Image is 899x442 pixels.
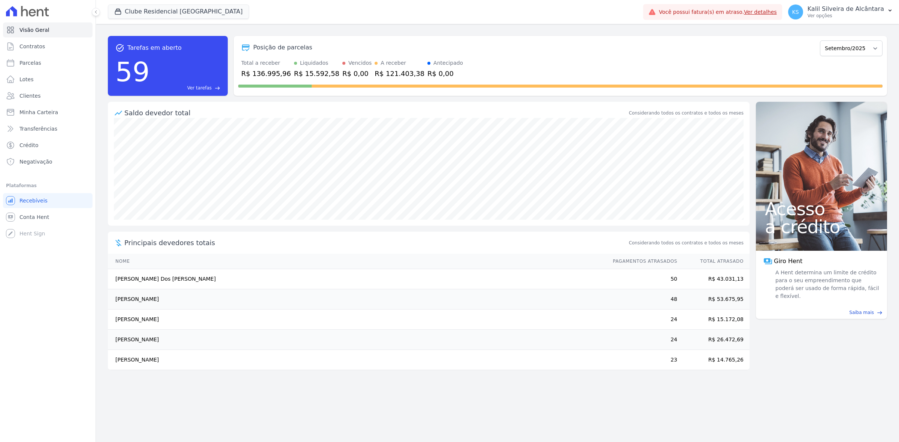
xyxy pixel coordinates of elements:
[108,269,606,289] td: [PERSON_NAME] Dos [PERSON_NAME]
[108,254,606,269] th: Nome
[808,13,884,19] p: Ver opções
[606,289,678,310] td: 48
[606,350,678,370] td: 23
[108,4,249,19] button: Clube Residencial [GEOGRAPHIC_DATA]
[678,254,750,269] th: Total Atrasado
[153,85,220,91] a: Ver tarefas east
[808,5,884,13] p: Kalil Silveira de Alcântara
[187,85,212,91] span: Ver tarefas
[678,350,750,370] td: R$ 14.765,26
[19,125,57,132] span: Transferências
[381,59,406,67] div: A receber
[606,330,678,350] td: 24
[744,9,777,15] a: Ver detalhes
[19,59,41,67] span: Parcelas
[678,310,750,330] td: R$ 15.172,08
[108,330,606,350] td: [PERSON_NAME]
[19,92,40,100] span: Clientes
[19,213,49,221] span: Conta Hent
[348,59,372,67] div: Vencidos
[606,269,678,289] td: 50
[3,210,93,225] a: Conta Hent
[765,200,878,218] span: Acesso
[782,1,899,22] button: KS Kalil Silveira de Alcântara Ver opções
[127,43,182,52] span: Tarefas em aberto
[659,8,777,16] span: Você possui fatura(s) em atraso.
[774,269,880,300] span: A Hent determina um limite de crédito para o seu empreendimento que poderá ser usado de forma ráp...
[433,59,463,67] div: Antecipado
[241,59,291,67] div: Total a receber
[792,9,799,15] span: KS
[375,68,424,79] div: R$ 121.403,38
[3,39,93,54] a: Contratos
[19,158,52,165] span: Negativação
[108,310,606,330] td: [PERSON_NAME]
[241,68,291,79] div: R$ 136.995,96
[108,289,606,310] td: [PERSON_NAME]
[760,309,883,316] a: Saiba mais east
[300,59,329,67] div: Liquidados
[3,154,93,169] a: Negativação
[19,109,58,116] span: Minha Carteira
[19,26,49,34] span: Visão Geral
[115,52,150,91] div: 59
[3,121,93,136] a: Transferências
[3,88,93,103] a: Clientes
[115,43,124,52] span: task_alt
[678,330,750,350] td: R$ 26.472,69
[606,254,678,269] th: Pagamentos Atrasados
[215,85,220,91] span: east
[108,350,606,370] td: [PERSON_NAME]
[678,289,750,310] td: R$ 53.675,95
[294,68,339,79] div: R$ 15.592,58
[6,181,90,190] div: Plataformas
[342,68,372,79] div: R$ 0,00
[877,310,883,316] span: east
[3,138,93,153] a: Crédito
[774,257,802,266] span: Giro Hent
[3,22,93,37] a: Visão Geral
[3,55,93,70] a: Parcelas
[19,197,48,204] span: Recebíveis
[3,105,93,120] a: Minha Carteira
[19,76,34,83] span: Lotes
[253,43,312,52] div: Posição de parcelas
[427,68,463,79] div: R$ 0,00
[765,218,878,236] span: a crédito
[124,108,627,118] div: Saldo devedor total
[19,141,39,149] span: Crédito
[629,110,744,116] div: Considerando todos os contratos e todos os meses
[3,193,93,208] a: Recebíveis
[606,310,678,330] td: 24
[3,72,93,87] a: Lotes
[19,43,45,50] span: Contratos
[849,309,874,316] span: Saiba mais
[124,238,627,248] span: Principais devedores totais
[678,269,750,289] td: R$ 43.031,13
[629,240,744,246] span: Considerando todos os contratos e todos os meses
